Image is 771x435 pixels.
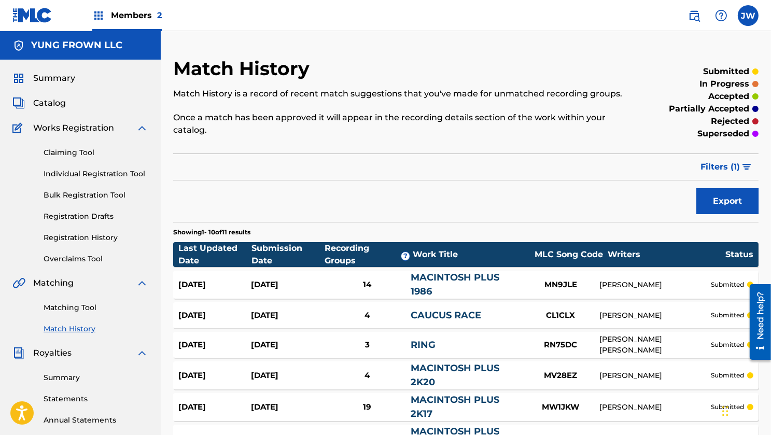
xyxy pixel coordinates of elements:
[157,10,162,20] span: 2
[44,372,148,383] a: Summary
[178,339,251,351] div: [DATE]
[251,242,325,267] div: Submission Date
[411,272,499,297] a: MACINTOSH PLUS 1986
[178,370,251,382] div: [DATE]
[33,97,66,109] span: Catalog
[178,310,251,321] div: [DATE]
[411,362,499,388] a: MACINTOSH PLUS 2K20
[688,9,700,22] img: search
[738,5,759,26] div: User Menu
[178,401,251,413] div: [DATE]
[136,277,148,289] img: expand
[251,310,324,321] div: [DATE]
[539,18,771,435] iframe: Chat Widget
[722,396,728,427] div: Drag
[12,347,25,359] img: Royalties
[325,242,412,267] div: Recording Groups
[12,97,25,109] img: Catalog
[44,394,148,404] a: Statements
[44,190,148,201] a: Bulk Registration Tool
[33,347,72,359] span: Royalties
[522,401,599,413] div: MW1JKW
[324,401,411,413] div: 19
[92,9,105,22] img: Top Rightsholders
[44,169,148,179] a: Individual Registration Tool
[33,72,75,85] span: Summary
[173,228,250,237] p: Showing 1 - 10 of 11 results
[742,279,771,365] iframe: Resource Center
[12,72,75,85] a: SummarySummary
[251,339,324,351] div: [DATE]
[251,279,324,291] div: [DATE]
[711,5,732,26] div: Help
[33,277,74,289] span: Matching
[530,248,608,261] div: MLC Song Code
[31,39,122,51] h5: YUNG FROWN LLC
[33,122,114,134] span: Works Registration
[12,277,25,289] img: Matching
[411,394,499,419] a: MACINTOSH PLUS 2K17
[522,279,599,291] div: MN9JLE
[522,310,599,321] div: CL1CLX
[411,339,436,350] a: RING
[251,370,324,382] div: [DATE]
[136,122,148,134] img: expand
[44,415,148,426] a: Annual Statements
[522,339,599,351] div: RN75DC
[251,401,324,413] div: [DATE]
[44,232,148,243] a: Registration History
[12,39,25,52] img: Accounts
[411,310,481,321] a: CAUCUS RACE
[173,88,624,100] p: Match History is a record of recent match suggestions that you've made for unmatched recording gr...
[684,5,705,26] a: Public Search
[44,147,148,158] a: Claiming Tool
[12,8,52,23] img: MLC Logo
[522,370,599,382] div: MV28EZ
[136,347,148,359] img: expand
[44,324,148,334] a: Match History
[715,9,727,22] img: help
[111,9,162,21] span: Members
[44,211,148,222] a: Registration Drafts
[173,57,315,80] h2: Match History
[12,97,66,109] a: CatalogCatalog
[178,242,251,267] div: Last Updated Date
[178,279,251,291] div: [DATE]
[44,302,148,313] a: Matching Tool
[401,252,410,260] span: ?
[324,370,411,382] div: 4
[12,122,26,134] img: Works Registration
[173,111,624,136] p: Once a match has been approved it will appear in the recording details section of the work within...
[44,254,148,264] a: Overclaims Tool
[413,248,530,261] div: Work Title
[324,279,411,291] div: 14
[324,310,411,321] div: 4
[324,339,411,351] div: 3
[12,72,25,85] img: Summary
